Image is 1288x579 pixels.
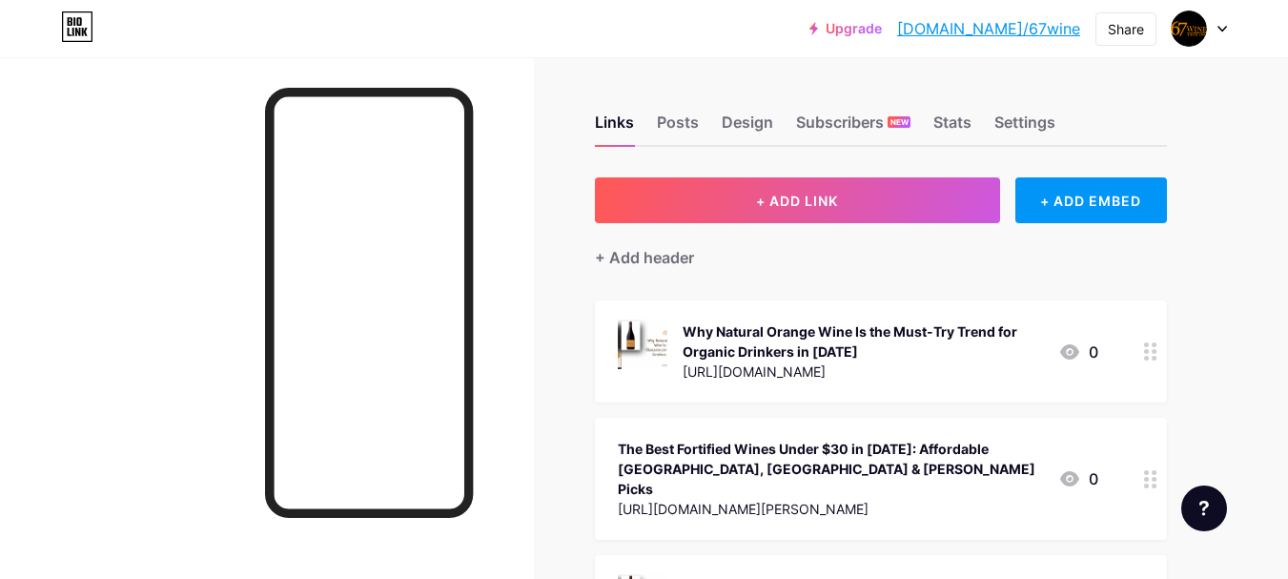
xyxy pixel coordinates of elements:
[897,17,1080,40] a: [DOMAIN_NAME]/67wine
[618,499,1043,519] div: [URL][DOMAIN_NAME][PERSON_NAME]
[890,116,909,128] span: NEW
[595,111,634,145] div: Links
[756,193,838,209] span: + ADD LINK
[618,439,1043,499] div: The Best Fortified Wines Under $30 in [DATE]: Affordable [GEOGRAPHIC_DATA], [GEOGRAPHIC_DATA] & [...
[595,246,694,269] div: + Add header
[933,111,971,145] div: Stats
[796,111,910,145] div: Subscribers
[1058,341,1098,363] div: 0
[809,21,882,36] a: Upgrade
[657,111,699,145] div: Posts
[1015,177,1167,223] div: + ADD EMBED
[683,321,1043,362] div: Why Natural Orange Wine Is the Must-Try Trend for Organic Drinkers in [DATE]
[1108,19,1144,39] div: Share
[994,111,1055,145] div: Settings
[1058,467,1098,490] div: 0
[595,177,1000,223] button: + ADD LINK
[618,320,667,369] img: Why Natural Orange Wine Is the Must-Try Trend for Organic Drinkers in 2025
[1171,10,1207,47] img: 67wine
[683,362,1043,382] div: [URL][DOMAIN_NAME]
[722,111,773,145] div: Design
